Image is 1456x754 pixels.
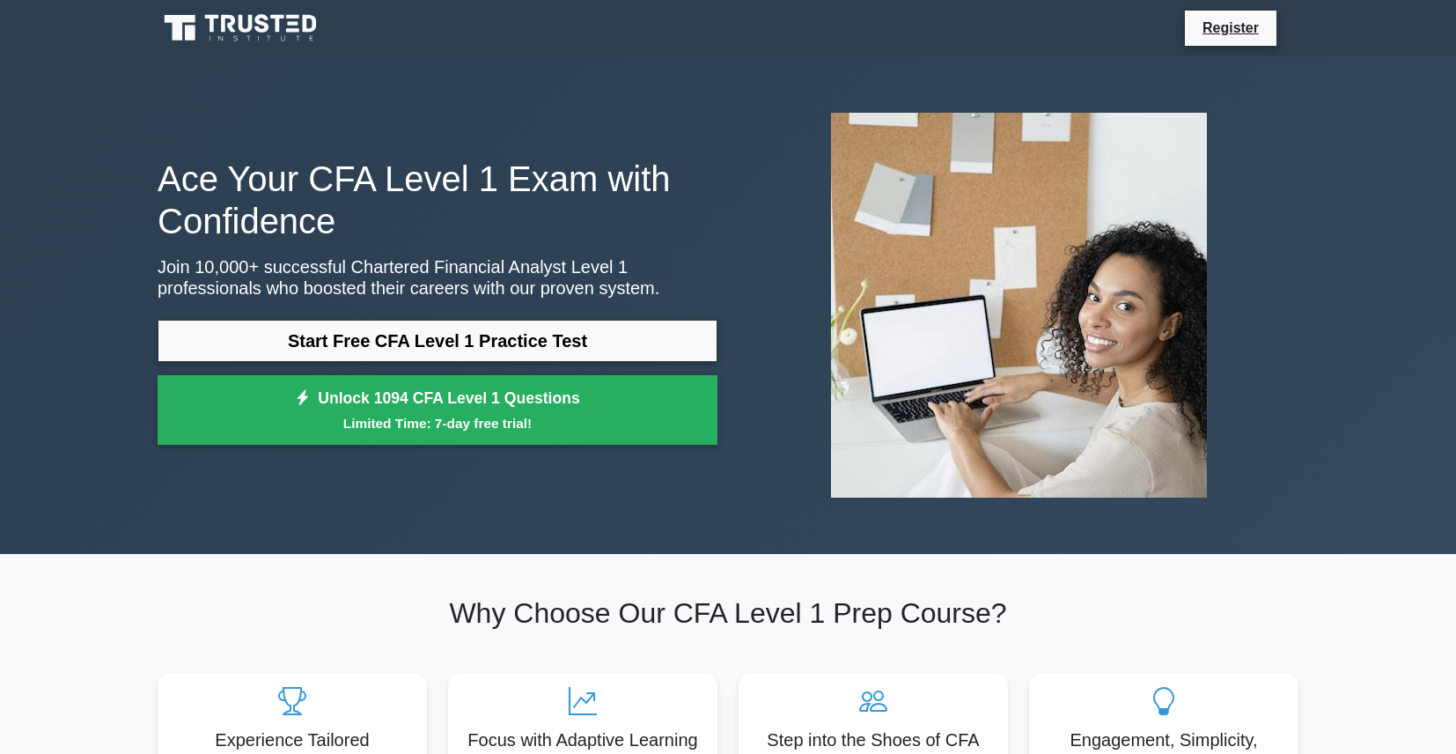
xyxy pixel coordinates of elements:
h1: Ace Your CFA Level 1 Exam with Confidence [158,158,717,242]
a: Register [1192,17,1269,39]
h5: Focus with Adaptive Learning [462,729,703,750]
a: Start Free CFA Level 1 Practice Test [158,320,717,362]
p: Join 10,000+ successful Chartered Financial Analyst Level 1 professionals who boosted their caree... [158,256,717,299]
small: Limited Time: 7-day free trial! [180,413,695,433]
h2: Why Choose Our CFA Level 1 Prep Course? [158,596,1298,630]
a: Unlock 1094 CFA Level 1 QuestionsLimited Time: 7-day free trial! [158,375,717,446]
